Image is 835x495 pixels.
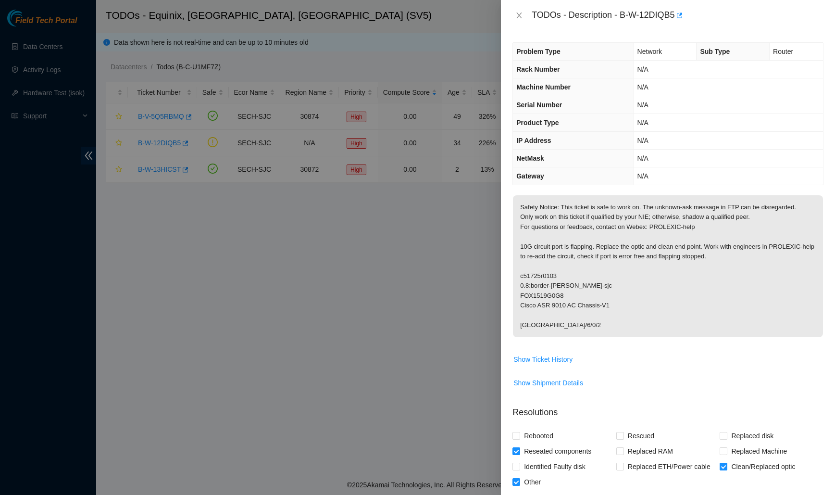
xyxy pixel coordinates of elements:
[637,154,648,162] span: N/A
[727,444,791,459] span: Replaced Machine
[516,48,561,55] span: Problem Type
[637,83,648,91] span: N/A
[773,48,793,55] span: Router
[513,378,583,388] span: Show Shipment Details
[515,12,523,19] span: close
[520,474,545,490] span: Other
[637,48,662,55] span: Network
[624,428,658,444] span: Rescued
[513,375,584,391] button: Show Shipment Details
[637,119,648,127] span: N/A
[516,65,560,73] span: Rack Number
[637,65,648,73] span: N/A
[624,459,714,474] span: Replaced ETH/Power cable
[637,172,648,180] span: N/A
[624,444,677,459] span: Replaced RAM
[700,48,730,55] span: Sub Type
[637,137,648,144] span: N/A
[516,101,562,109] span: Serial Number
[727,428,777,444] span: Replaced disk
[516,172,544,180] span: Gateway
[513,195,823,337] p: Safety Notice: This ticket is safe to work on. The unknown-ask message in FTP can be disregarded....
[513,354,573,365] span: Show Ticket History
[512,11,526,20] button: Close
[532,8,823,23] div: TODOs - Description - B-W-12DIQB5
[520,428,557,444] span: Rebooted
[520,459,589,474] span: Identified Faulty disk
[727,459,799,474] span: Clean/Replaced optic
[512,398,823,419] p: Resolutions
[516,137,551,144] span: IP Address
[516,83,571,91] span: Machine Number
[516,154,544,162] span: NetMask
[513,352,573,367] button: Show Ticket History
[516,119,559,127] span: Product Type
[520,444,595,459] span: Reseated components
[637,101,648,109] span: N/A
